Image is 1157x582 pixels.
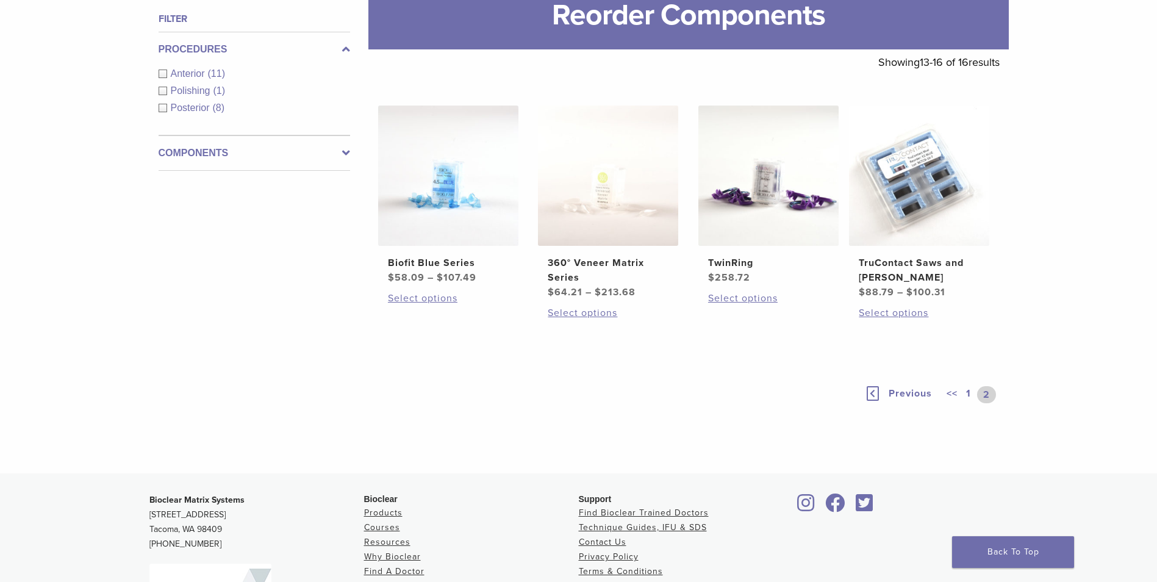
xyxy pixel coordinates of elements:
span: $ [859,286,865,298]
a: Privacy Policy [579,551,639,562]
img: 360° Veneer Matrix Series [538,106,678,246]
span: Anterior [171,68,208,79]
a: Select options for “TruContact Saws and Sanders” [859,306,980,320]
span: $ [906,286,913,298]
span: – [897,286,903,298]
span: Previous [889,387,932,400]
a: Terms & Conditions [579,566,663,577]
h4: Filter [159,12,350,26]
span: (8) [213,102,225,113]
span: – [428,271,434,284]
a: Select options for “Biofit Blue Series” [388,291,509,306]
a: Contact Us [579,537,626,547]
a: 360° Veneer Matrix Series360° Veneer Matrix Series [537,106,679,300]
span: 13-16 of 16 [920,56,969,69]
a: 2 [977,386,996,403]
span: $ [595,286,601,298]
a: Back To Top [952,536,1074,568]
h2: Biofit Blue Series [388,256,509,270]
a: Courses [364,522,400,533]
a: Why Bioclear [364,551,421,562]
a: Find Bioclear Trained Doctors [579,508,709,518]
h2: TruContact Saws and [PERSON_NAME] [859,256,980,285]
span: (1) [213,85,225,96]
bdi: 258.72 [708,271,750,284]
a: Bioclear [852,501,878,513]
a: Select options for “TwinRing” [708,291,829,306]
bdi: 58.09 [388,271,424,284]
a: Biofit Blue SeriesBiofit Blue Series [378,106,520,285]
a: Find A Doctor [364,566,424,577]
img: TruContact Saws and Sanders [849,106,989,246]
bdi: 100.31 [906,286,945,298]
span: $ [388,271,395,284]
bdi: 107.49 [437,271,476,284]
img: TwinRing [698,106,839,246]
span: – [586,286,592,298]
a: Technique Guides, IFU & SDS [579,522,707,533]
a: TruContact Saws and SandersTruContact Saws and [PERSON_NAME] [848,106,990,300]
span: Polishing [171,85,213,96]
strong: Bioclear Matrix Systems [149,495,245,505]
label: Procedures [159,42,350,57]
span: $ [437,271,443,284]
a: 1 [964,386,973,403]
h2: 360° Veneer Matrix Series [548,256,668,285]
a: Products [364,508,403,518]
bdi: 88.79 [859,286,894,298]
img: Biofit Blue Series [378,106,518,246]
a: Select options for “360° Veneer Matrix Series” [548,306,668,320]
bdi: 213.68 [595,286,636,298]
span: Support [579,494,612,504]
p: [STREET_ADDRESS] Tacoma, WA 98409 [PHONE_NUMBER] [149,493,364,551]
a: TwinRingTwinRing $258.72 [698,106,840,285]
a: << [944,386,960,403]
h2: TwinRing [708,256,829,270]
span: $ [708,271,715,284]
label: Components [159,146,350,160]
bdi: 64.21 [548,286,582,298]
a: Bioclear [793,501,819,513]
a: Resources [364,537,410,547]
span: Bioclear [364,494,398,504]
span: Posterior [171,102,213,113]
span: (11) [208,68,225,79]
span: $ [548,286,554,298]
p: Showing results [878,49,1000,75]
a: Bioclear [822,501,850,513]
